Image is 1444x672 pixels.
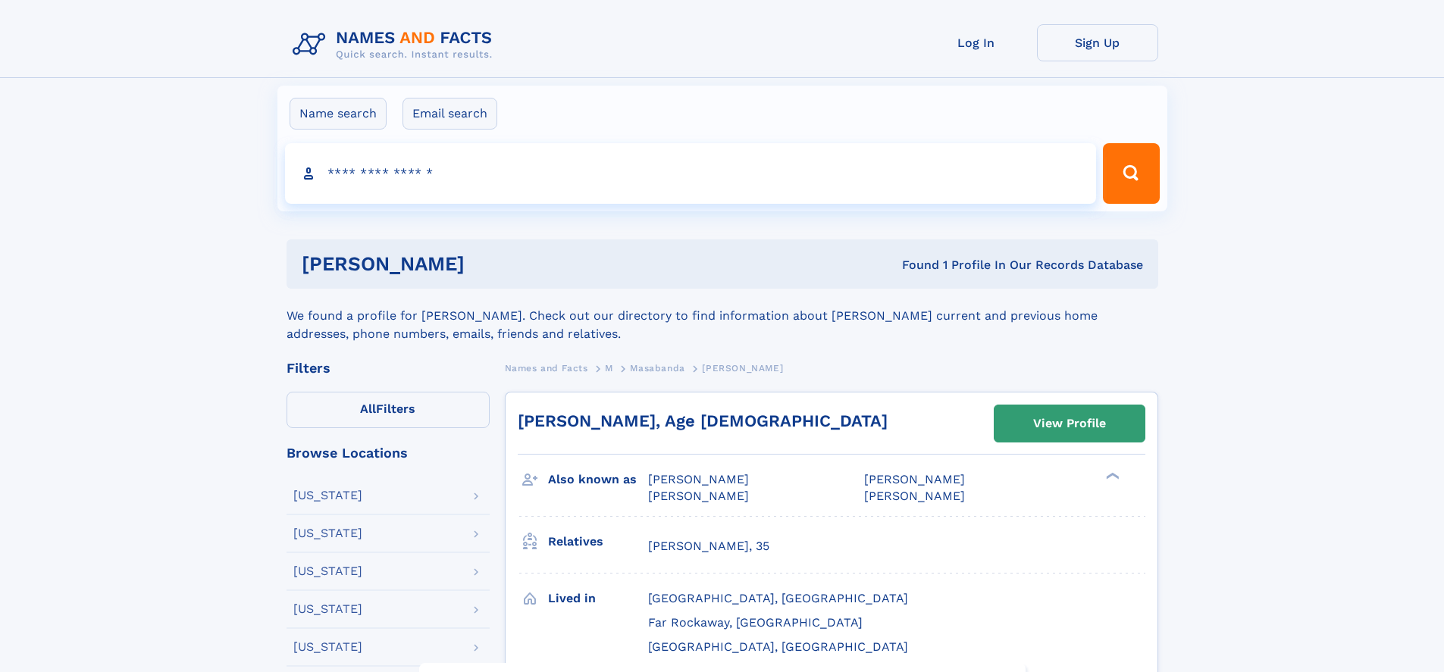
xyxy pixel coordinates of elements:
[403,98,497,130] label: Email search
[287,446,490,460] div: Browse Locations
[360,402,376,416] span: All
[548,467,648,492] h3: Also known as
[1103,143,1159,204] button: Search Button
[287,361,490,375] div: Filters
[916,24,1037,61] a: Log In
[648,591,908,605] span: [GEOGRAPHIC_DATA], [GEOGRAPHIC_DATA]
[995,405,1145,442] a: View Profile
[290,98,387,130] label: Name search
[293,489,362,502] div: [US_STATE]
[1033,406,1106,441] div: View Profile
[548,586,648,611] h3: Lived in
[1102,471,1120,481] div: ❯
[285,143,1097,204] input: search input
[702,363,783,374] span: [PERSON_NAME]
[630,363,684,374] span: Masabanda
[864,489,965,503] span: [PERSON_NAME]
[1037,24,1158,61] a: Sign Up
[293,641,362,653] div: [US_STATE]
[630,358,684,377] a: Masabanda
[302,255,684,273] h1: [PERSON_NAME]
[683,257,1143,273] div: Found 1 Profile In Our Records Database
[293,565,362,577] div: [US_STATE]
[548,529,648,555] h3: Relatives
[287,289,1158,343] div: We found a profile for [PERSON_NAME]. Check out our directory to find information about [PERSON_N...
[648,639,908,654] span: [GEOGRAPHIC_DATA], [GEOGRAPHIC_DATA]
[518,411,888,430] a: [PERSON_NAME], Age [DEMOGRAPHIC_DATA]
[605,358,613,377] a: M
[648,472,749,486] span: [PERSON_NAME]
[605,363,613,374] span: M
[648,489,749,503] span: [PERSON_NAME]
[864,472,965,486] span: [PERSON_NAME]
[648,538,769,555] a: [PERSON_NAME], 35
[287,392,490,428] label: Filters
[293,603,362,615] div: [US_STATE]
[287,24,505,65] img: Logo Names and Facts
[505,358,588,377] a: Names and Facts
[293,527,362,539] div: [US_STATE]
[648,615,863,630] span: Far Rockaway, [GEOGRAPHIC_DATA]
